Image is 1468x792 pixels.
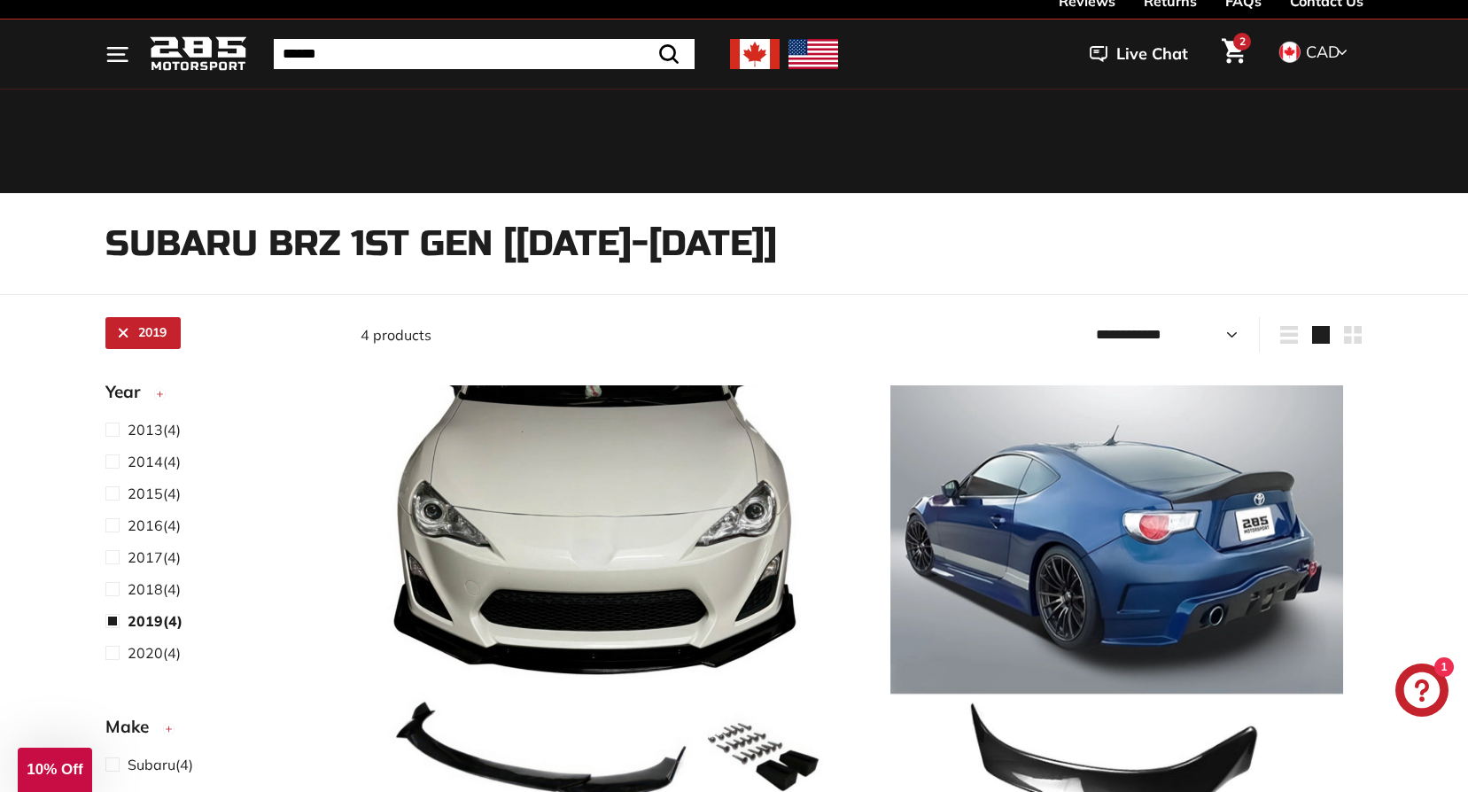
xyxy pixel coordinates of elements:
[1211,24,1256,84] a: Cart
[1390,664,1454,721] inbox-online-store-chat: Shopify online store chat
[128,483,181,504] span: (4)
[1306,42,1340,62] span: CAD
[150,34,247,75] img: Logo_285_Motorsport_areodynamics_components
[128,610,183,632] span: (4)
[1239,35,1246,48] span: 2
[128,485,163,502] span: 2015
[128,516,163,534] span: 2016
[105,224,1363,263] h1: Subaru BRZ 1st Gen [[DATE]-[DATE]]
[128,515,181,536] span: (4)
[1067,32,1211,76] button: Live Chat
[105,317,181,349] a: 2019
[128,547,181,568] span: (4)
[18,748,92,792] div: 10% Off
[361,324,862,346] div: 4 products
[128,756,175,773] span: Subaru
[128,421,163,439] span: 2013
[27,761,82,778] span: 10% Off
[128,580,163,598] span: 2018
[128,453,163,470] span: 2014
[1116,43,1188,66] span: Live Chat
[105,374,332,418] button: Year
[105,379,153,405] span: Year
[128,419,181,440] span: (4)
[128,612,163,630] span: 2019
[105,714,162,740] span: Make
[274,39,695,69] input: Search
[128,578,181,600] span: (4)
[105,709,332,753] button: Make
[128,451,181,472] span: (4)
[128,754,193,775] span: (4)
[128,642,181,664] span: (4)
[128,548,163,566] span: 2017
[128,644,163,662] span: 2020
